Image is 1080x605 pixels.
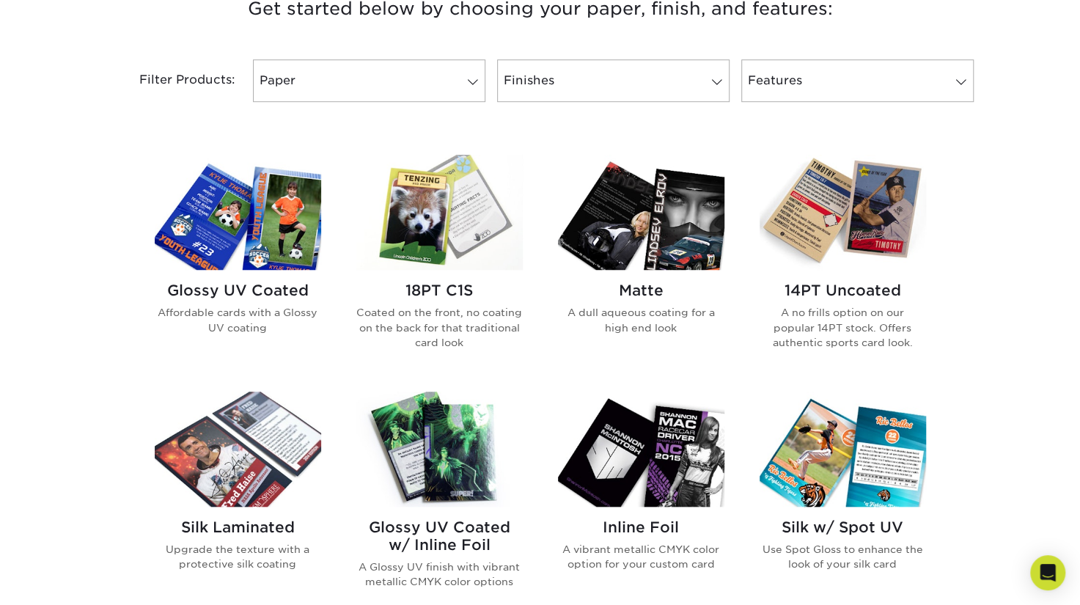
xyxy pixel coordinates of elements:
p: Coated on the front, no coating on the back for that traditional card look [356,305,523,350]
a: Glossy UV Coated Trading Cards Glossy UV Coated Affordable cards with a Glossy UV coating [155,155,321,373]
img: Silk w/ Spot UV Trading Cards [760,392,926,507]
p: Upgrade the texture with a protective silk coating [155,542,321,572]
div: Filter Products: [100,59,247,102]
h2: Glossy UV Coated [155,282,321,299]
h2: Glossy UV Coated w/ Inline Foil [356,518,523,554]
img: Inline Foil Trading Cards [558,392,724,507]
h2: Silk w/ Spot UV [760,518,926,536]
a: Matte Trading Cards Matte A dull aqueous coating for a high end look [558,155,724,373]
img: 18PT C1S Trading Cards [356,155,523,270]
div: Open Intercom Messenger [1030,555,1065,590]
p: Affordable cards with a Glossy UV coating [155,305,321,335]
h2: Inline Foil [558,518,724,536]
a: Features [741,59,974,102]
img: Matte Trading Cards [558,155,724,270]
h2: Matte [558,282,724,299]
p: A Glossy UV finish with vibrant metallic CMYK color options [356,560,523,590]
h2: 14PT Uncoated [760,282,926,299]
img: Glossy UV Coated Trading Cards [155,155,321,270]
p: A dull aqueous coating for a high end look [558,305,724,335]
a: 18PT C1S Trading Cards 18PT C1S Coated on the front, no coating on the back for that traditional ... [356,155,523,373]
a: Finishes [497,59,730,102]
h2: 18PT C1S [356,282,523,299]
p: A no frills option on our popular 14PT stock. Offers authentic sports card look. [760,305,926,350]
h2: Silk Laminated [155,518,321,536]
a: 14PT Uncoated Trading Cards 14PT Uncoated A no frills option on our popular 14PT stock. Offers au... [760,155,926,373]
img: Glossy UV Coated w/ Inline Foil Trading Cards [356,392,523,507]
img: Silk Laminated Trading Cards [155,392,321,507]
img: 14PT Uncoated Trading Cards [760,155,926,270]
a: Paper [253,59,485,102]
p: A vibrant metallic CMYK color option for your custom card [558,542,724,572]
p: Use Spot Gloss to enhance the look of your silk card [760,542,926,572]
